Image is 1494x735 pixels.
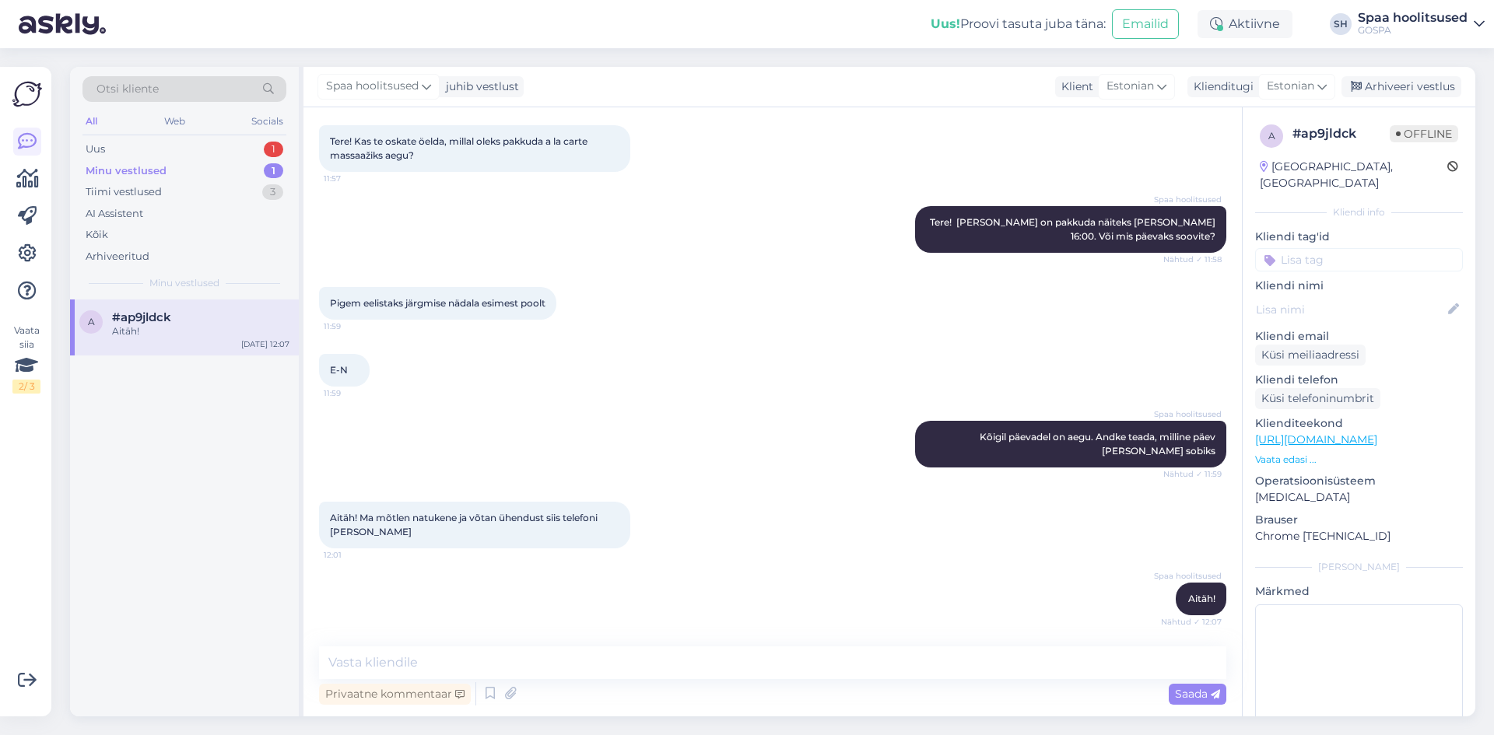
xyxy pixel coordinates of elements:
[1175,687,1220,701] span: Saada
[1188,593,1215,604] span: Aitäh!
[1255,229,1463,245] p: Kliendi tag'id
[1163,254,1222,265] span: Nähtud ✓ 11:58
[1255,205,1463,219] div: Kliendi info
[1341,76,1461,97] div: Arhiveeri vestlus
[86,142,105,157] div: Uus
[88,316,95,327] span: a
[86,227,108,243] div: Kõik
[12,380,40,394] div: 2 / 3
[1154,194,1222,205] span: Spaa hoolitsused
[319,684,471,705] div: Privaatne kommentaar
[264,163,283,179] div: 1
[1055,79,1093,95] div: Klient
[12,324,40,394] div: Vaata siia
[931,15,1106,33] div: Proovi tasuta juba täna:
[161,111,188,131] div: Web
[330,364,348,376] span: E-N
[1255,560,1463,574] div: [PERSON_NAME]
[82,111,100,131] div: All
[1256,301,1445,318] input: Lisa nimi
[324,549,382,561] span: 12:01
[1358,12,1485,37] a: Spaa hoolitsusedGOSPA
[149,276,219,290] span: Minu vestlused
[1187,79,1254,95] div: Klienditugi
[930,216,1218,242] span: Tere! [PERSON_NAME] on pakkuda näiteks [PERSON_NAME] 16:00. Või mis päevaks soovite?
[330,135,590,161] span: Tere! Kas te oskate öelda, millal oleks pakkuda a la carte massaažiks aegu?
[262,184,283,200] div: 3
[1255,473,1463,489] p: Operatsioonisüsteem
[1330,13,1352,35] div: SH
[96,81,159,97] span: Otsi kliente
[1255,583,1463,600] p: Märkmed
[86,184,162,200] div: Tiimi vestlused
[324,173,382,184] span: 11:57
[1154,408,1222,420] span: Spaa hoolitsused
[1255,328,1463,345] p: Kliendi email
[330,297,545,309] span: Pigem eelistaks järgmise nädala esimest poolt
[1255,372,1463,388] p: Kliendi telefon
[1268,130,1275,142] span: a
[241,338,289,350] div: [DATE] 12:07
[1255,388,1380,409] div: Küsi telefoninumbrit
[1106,78,1154,95] span: Estonian
[1260,159,1447,191] div: [GEOGRAPHIC_DATA], [GEOGRAPHIC_DATA]
[1390,125,1458,142] span: Offline
[1154,570,1222,582] span: Spaa hoolitsused
[1358,12,1468,24] div: Spaa hoolitsused
[1112,9,1179,39] button: Emailid
[1161,616,1222,628] span: Nähtud ✓ 12:07
[86,249,149,264] div: Arhiveeritud
[1255,345,1366,366] div: Küsi meiliaadressi
[1255,432,1377,446] a: [URL][DOMAIN_NAME]
[330,512,600,537] span: Aitäh! Ma mõtlen natukene ja võtan ühendust siis telefoni [PERSON_NAME]
[112,310,171,324] span: #ap9jldck
[86,206,143,222] div: AI Assistent
[1255,453,1463,467] p: Vaata edasi ...
[112,324,289,338] div: Aitäh!
[931,16,960,31] b: Uus!
[1292,124,1390,143] div: # ap9jldck
[248,111,286,131] div: Socials
[86,163,167,179] div: Minu vestlused
[1163,468,1222,480] span: Nähtud ✓ 11:59
[1267,78,1314,95] span: Estonian
[1358,24,1468,37] div: GOSPA
[1255,528,1463,544] p: Chrome [TECHNICAL_ID]
[1255,415,1463,432] p: Klienditeekond
[1255,278,1463,294] p: Kliendi nimi
[1255,248,1463,271] input: Lisa tag
[324,387,382,399] span: 11:59
[12,79,42,109] img: Askly Logo
[264,142,283,157] div: 1
[440,79,519,95] div: juhib vestlust
[1255,489,1463,506] p: [MEDICAL_DATA]
[324,320,382,332] span: 11:59
[1198,10,1292,38] div: Aktiivne
[980,431,1218,457] span: Kõigil päevadel on aegu. Andke teada, milline päev [PERSON_NAME] sobiks
[326,78,419,95] span: Spaa hoolitsused
[1255,512,1463,528] p: Brauser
